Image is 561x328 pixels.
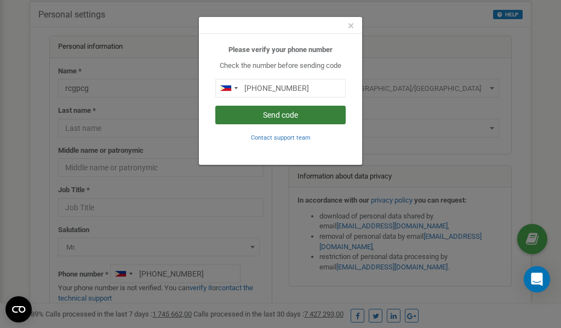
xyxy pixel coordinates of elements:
input: 0905 123 4567 [215,79,346,97]
button: Close [348,20,354,32]
span: × [348,19,354,32]
small: Contact support team [251,134,311,141]
button: Send code [215,106,346,124]
div: Telephone country code [216,79,241,97]
button: Open CMP widget [5,296,32,323]
b: Please verify your phone number [228,45,333,54]
a: Contact support team [251,133,311,141]
p: Check the number before sending code [215,61,346,71]
div: Open Intercom Messenger [524,266,550,292]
